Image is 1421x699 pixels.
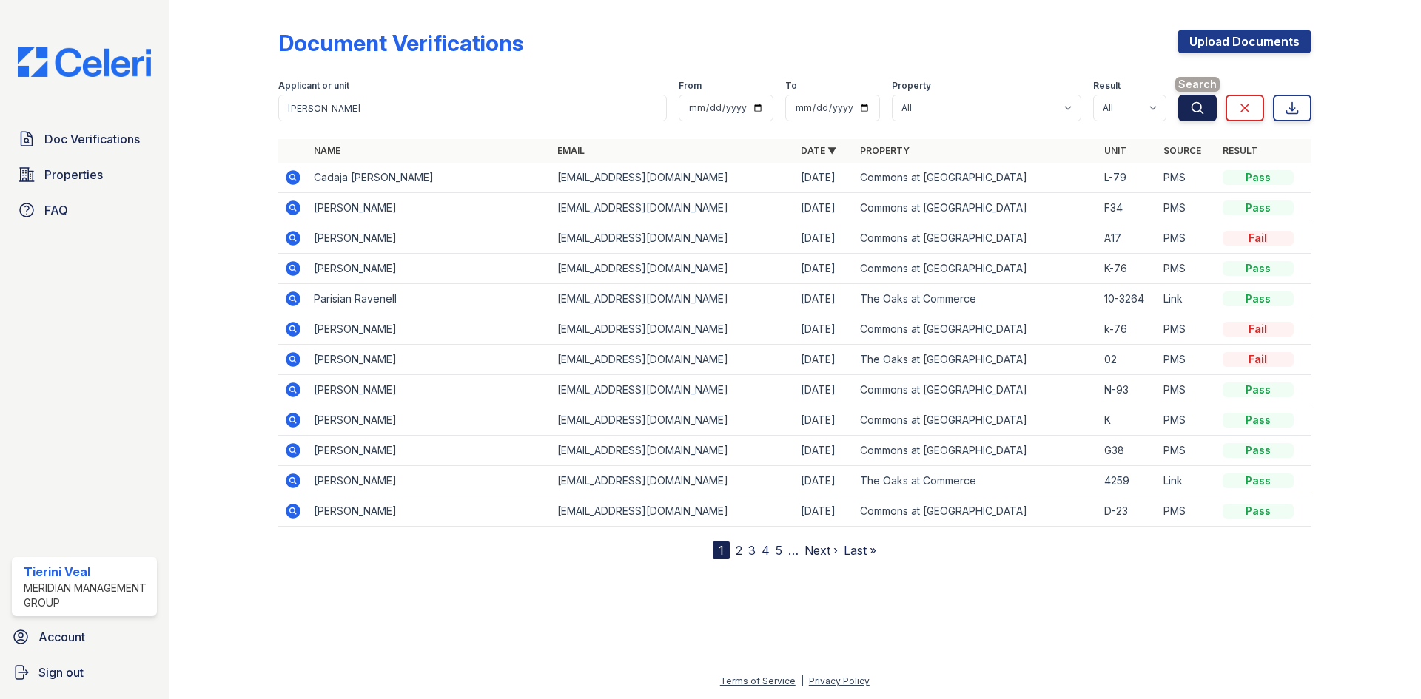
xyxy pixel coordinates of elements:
td: PMS [1158,314,1217,345]
td: [EMAIL_ADDRESS][DOMAIN_NAME] [551,405,795,436]
td: [DATE] [795,496,854,527]
td: [PERSON_NAME] [308,223,551,254]
div: Pass [1223,504,1294,519]
a: Date ▼ [801,145,836,156]
td: [DATE] [795,466,854,496]
td: 4259 [1098,466,1158,496]
label: Result [1093,80,1121,92]
a: Privacy Policy [809,675,870,686]
td: PMS [1158,223,1217,254]
div: Pass [1223,382,1294,397]
span: Search [1175,77,1220,92]
td: Commons at [GEOGRAPHIC_DATA] [854,193,1098,223]
td: [PERSON_NAME] [308,436,551,466]
div: Fail [1223,352,1294,367]
a: Last » [844,543,876,558]
td: The Oaks at Commerce [854,466,1098,496]
td: [EMAIL_ADDRESS][DOMAIN_NAME] [551,466,795,496]
td: [EMAIL_ADDRESS][DOMAIN_NAME] [551,496,795,527]
div: Fail [1223,322,1294,337]
td: Commons at [GEOGRAPHIC_DATA] [854,375,1098,405]
td: [DATE] [795,375,854,405]
td: [EMAIL_ADDRESS][DOMAIN_NAME] [551,284,795,314]
td: G38 [1098,436,1158,466]
label: To [785,80,797,92]
div: | [801,675,804,686]
td: [EMAIL_ADDRESS][DOMAIN_NAME] [551,193,795,223]
td: PMS [1158,375,1217,405]
td: [EMAIL_ADDRESS][DOMAIN_NAME] [551,163,795,193]
div: Pass [1223,473,1294,488]
td: D-23 [1098,496,1158,527]
td: [DATE] [795,163,854,193]
td: [DATE] [795,193,854,223]
div: Meridian Management Group [24,581,151,610]
a: Terms of Service [720,675,796,686]
td: [EMAIL_ADDRESS][DOMAIN_NAME] [551,375,795,405]
div: Pass [1223,443,1294,458]
td: L-79 [1098,163,1158,193]
td: F34 [1098,193,1158,223]
td: [DATE] [795,314,854,345]
span: Sign out [38,663,84,681]
td: PMS [1158,405,1217,436]
a: Properties [12,160,157,189]
td: k-76 [1098,314,1158,345]
td: A17 [1098,223,1158,254]
td: PMS [1158,163,1217,193]
label: From [679,80,702,92]
td: PMS [1158,345,1217,375]
button: Search [1178,95,1217,121]
div: Tierini Veal [24,563,151,581]
div: Pass [1223,261,1294,276]
a: 3 [748,543,756,558]
a: Property [860,145,910,156]
td: [EMAIL_ADDRESS][DOMAIN_NAME] [551,436,795,466]
td: [PERSON_NAME] [308,193,551,223]
td: Parisian Ravenell [308,284,551,314]
td: [DATE] [795,405,854,436]
a: Result [1223,145,1257,156]
td: 10-3264 [1098,284,1158,314]
td: K [1098,405,1158,436]
td: PMS [1158,193,1217,223]
td: PMS [1158,436,1217,466]
label: Applicant or unit [278,80,349,92]
span: Properties [44,166,103,183]
a: 4 [762,543,770,558]
td: [PERSON_NAME] [308,405,551,436]
td: K-76 [1098,254,1158,284]
td: Commons at [GEOGRAPHIC_DATA] [854,254,1098,284]
td: [DATE] [795,254,854,284]
td: [PERSON_NAME] [308,375,551,405]
td: Cadaja [PERSON_NAME] [308,163,551,193]
td: N-93 [1098,375,1158,405]
td: Commons at [GEOGRAPHIC_DATA] [854,405,1098,436]
td: [PERSON_NAME] [308,254,551,284]
td: [EMAIL_ADDRESS][DOMAIN_NAME] [551,254,795,284]
a: Name [314,145,340,156]
td: Commons at [GEOGRAPHIC_DATA] [854,436,1098,466]
input: Search by name, email, or unit number [278,95,667,121]
span: Doc Verifications [44,130,140,148]
td: [DATE] [795,223,854,254]
td: Commons at [GEOGRAPHIC_DATA] [854,223,1098,254]
a: FAQ [12,195,157,225]
td: [PERSON_NAME] [308,314,551,345]
div: Fail [1223,231,1294,246]
td: Commons at [GEOGRAPHIC_DATA] [854,496,1098,527]
a: Account [6,622,163,652]
a: Upload Documents [1178,30,1311,53]
div: 1 [713,541,730,559]
div: Pass [1223,413,1294,428]
span: Account [38,628,85,646]
a: 5 [776,543,782,558]
a: Sign out [6,658,163,687]
div: Document Verifications [278,30,523,56]
a: Source [1163,145,1201,156]
td: [PERSON_NAME] [308,496,551,527]
td: Commons at [GEOGRAPHIC_DATA] [854,314,1098,345]
div: Pass [1223,200,1294,215]
img: CE_Logo_Blue-a8612792a0a2168367f1c8372b55b34899dd931a85d93a1a3d3e32e68fde9ad4.png [6,47,163,77]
